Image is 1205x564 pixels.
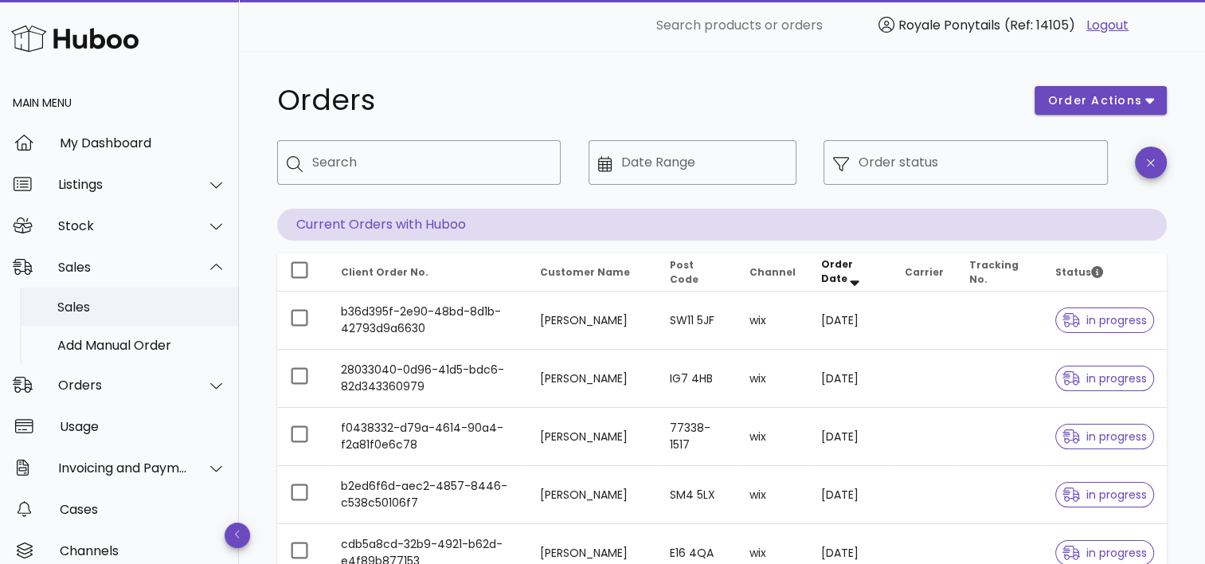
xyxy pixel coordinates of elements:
[60,543,226,558] div: Channels
[892,253,957,292] th: Carrier
[58,460,188,476] div: Invoicing and Payments
[527,466,656,524] td: [PERSON_NAME]
[60,502,226,517] div: Cases
[737,350,808,408] td: wix
[737,253,808,292] th: Channel
[328,292,527,350] td: b36d395f-2e90-48bd-8d1b-42793d9a6630
[657,253,737,292] th: Post Code
[808,253,892,292] th: Order Date: Sorted descending. Activate to remove sorting.
[657,350,737,408] td: IG7 4HB
[737,408,808,466] td: wix
[657,466,737,524] td: SM4 5LX
[957,253,1043,292] th: Tracking No.
[1047,92,1143,109] span: order actions
[1062,315,1147,326] span: in progress
[905,265,944,279] span: Carrier
[328,350,527,408] td: 28033040-0d96-41d5-bdc6-82d343360979
[328,408,527,466] td: f0438332-d79a-4614-90a4-f2a81f0e6c78
[821,257,853,285] span: Order Date
[1035,86,1167,115] button: order actions
[1062,373,1147,384] span: in progress
[808,292,892,350] td: [DATE]
[540,265,630,279] span: Customer Name
[1062,489,1147,500] span: in progress
[57,338,226,353] div: Add Manual Order
[328,253,527,292] th: Client Order No.
[328,466,527,524] td: b2ed6f6d-aec2-4857-8446-c538c50106f7
[527,350,656,408] td: [PERSON_NAME]
[58,378,188,393] div: Orders
[527,408,656,466] td: [PERSON_NAME]
[11,22,139,56] img: Huboo Logo
[527,292,656,350] td: [PERSON_NAME]
[737,466,808,524] td: wix
[1043,253,1167,292] th: Status
[341,265,428,279] span: Client Order No.
[657,292,737,350] td: SW11 5JF
[808,350,892,408] td: [DATE]
[57,300,226,315] div: Sales
[58,177,188,192] div: Listings
[808,408,892,466] td: [DATE]
[969,258,1019,286] span: Tracking No.
[277,209,1167,241] p: Current Orders with Huboo
[808,466,892,524] td: [DATE]
[657,408,737,466] td: 77338-1517
[737,292,808,350] td: wix
[58,260,188,275] div: Sales
[527,253,656,292] th: Customer Name
[277,86,1015,115] h1: Orders
[1062,547,1147,558] span: in progress
[1062,431,1147,442] span: in progress
[670,258,698,286] span: Post Code
[749,265,796,279] span: Channel
[60,135,226,151] div: My Dashboard
[1086,16,1129,35] a: Logout
[1055,265,1103,279] span: Status
[58,218,188,233] div: Stock
[1004,16,1075,34] span: (Ref: 14105)
[898,16,1000,34] span: Royale Ponytails
[60,419,226,434] div: Usage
